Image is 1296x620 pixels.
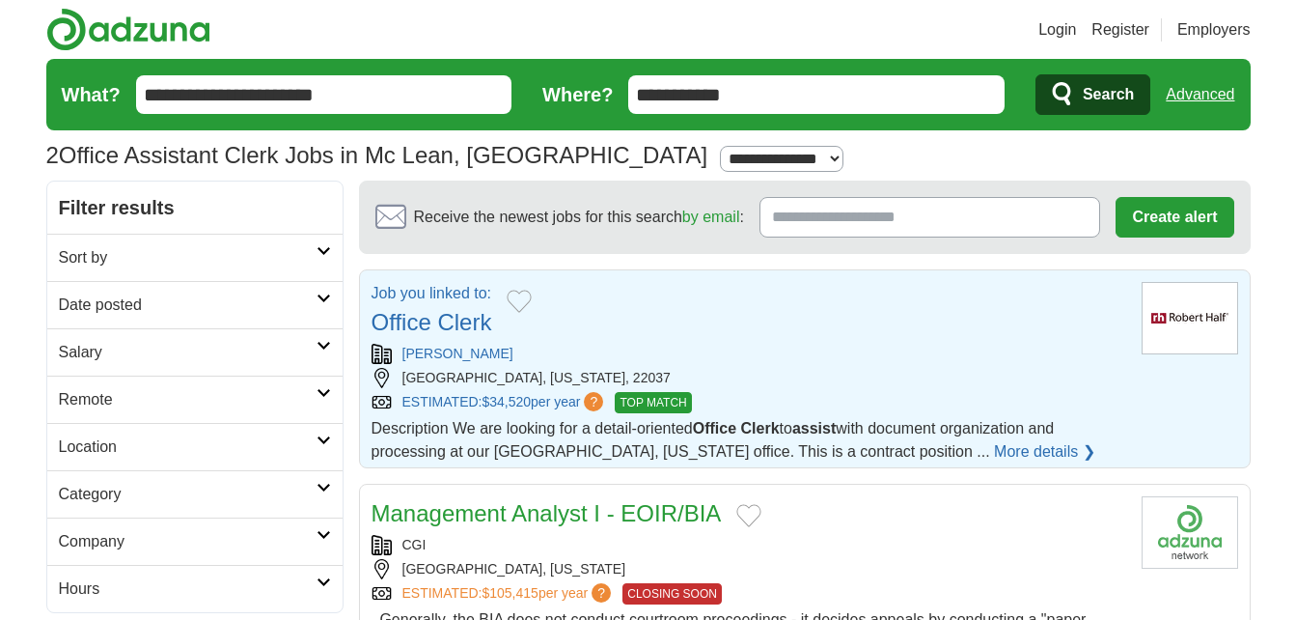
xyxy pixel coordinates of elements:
span: Search [1083,75,1134,114]
h2: Location [59,436,317,459]
h2: Filter results [47,182,343,234]
button: Add to favorite jobs [736,504,761,527]
a: Remote [47,376,343,423]
img: Robert Half logo [1142,282,1238,354]
strong: Office [693,420,736,437]
span: ? [592,583,611,603]
h2: Hours [59,578,317,601]
a: ESTIMATED:$34,520per year? [402,392,608,413]
img: CGI Technologies and Solutions logo [1142,496,1238,569]
button: Create alert [1116,197,1233,238]
h2: Company [59,530,317,553]
span: 2 [46,138,59,173]
a: Sort by [47,234,343,281]
a: Location [47,423,343,470]
span: CLOSING SOON [622,583,722,605]
a: Advanced [1166,75,1234,114]
p: Job you linked to: [372,282,492,305]
label: What? [62,80,121,109]
h2: Sort by [59,246,317,269]
a: Office Clerk [372,309,492,335]
a: Hours [47,565,343,612]
a: [PERSON_NAME] [402,346,513,361]
strong: Clerk [741,420,780,437]
a: by email [682,209,740,225]
a: Salary [47,328,343,376]
a: ESTIMATED:$105,415per year? [402,583,616,605]
h2: Salary [59,341,317,364]
h2: Category [59,483,317,506]
label: Where? [542,80,613,109]
a: Register [1091,18,1149,42]
button: Search [1035,74,1150,115]
a: Date posted [47,281,343,328]
h1: Office Assistant Clerk Jobs in Mc Lean, [GEOGRAPHIC_DATA] [46,142,708,168]
a: Category [47,470,343,518]
span: Description We are looking for a detail-oriented to with document organization and processing at ... [372,420,1055,460]
a: Company [47,518,343,565]
a: Management Analyst I - EOIR/BIA [372,500,722,526]
a: CGI [402,537,427,552]
div: [GEOGRAPHIC_DATA], [US_STATE], 22037 [372,368,1126,388]
span: $34,520 [482,394,531,409]
span: TOP MATCH [615,392,691,413]
img: Adzuna logo [46,8,210,51]
strong: assist [792,420,836,437]
span: Receive the newest jobs for this search : [414,206,744,229]
div: [GEOGRAPHIC_DATA], [US_STATE] [372,559,1126,579]
a: Employers [1177,18,1251,42]
h2: Remote [59,388,317,411]
a: More details ❯ [994,440,1095,464]
span: ? [584,392,603,411]
a: Login [1038,18,1076,42]
h2: Date posted [59,294,317,317]
button: Add to favorite jobs [507,290,532,313]
span: $105,415 [482,585,538,601]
